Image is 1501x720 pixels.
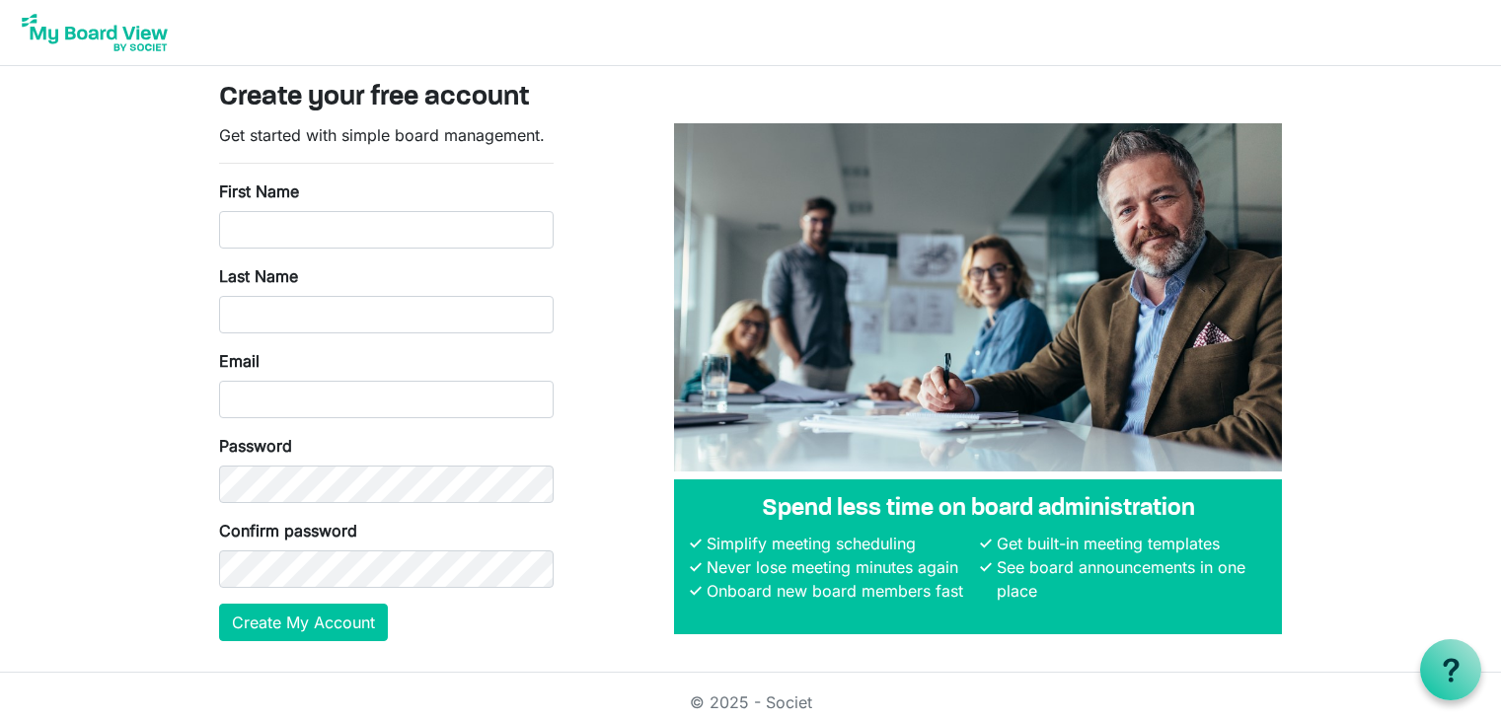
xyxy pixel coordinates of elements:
[219,434,292,458] label: Password
[219,604,388,641] button: Create My Account
[702,555,976,579] li: Never lose meeting minutes again
[219,82,1283,115] h3: Create your free account
[690,692,812,712] a: © 2025 - Societ
[992,555,1266,603] li: See board announcements in one place
[219,349,260,373] label: Email
[702,579,976,603] li: Onboard new board members fast
[219,125,545,145] span: Get started with simple board management.
[992,532,1266,555] li: Get built-in meeting templates
[219,264,298,288] label: Last Name
[219,180,299,203] label: First Name
[702,532,976,555] li: Simplify meeting scheduling
[690,495,1266,524] h4: Spend less time on board administration
[219,519,357,542] label: Confirm password
[16,8,174,57] img: My Board View Logo
[674,123,1282,471] img: A photograph of board members sitting at a table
